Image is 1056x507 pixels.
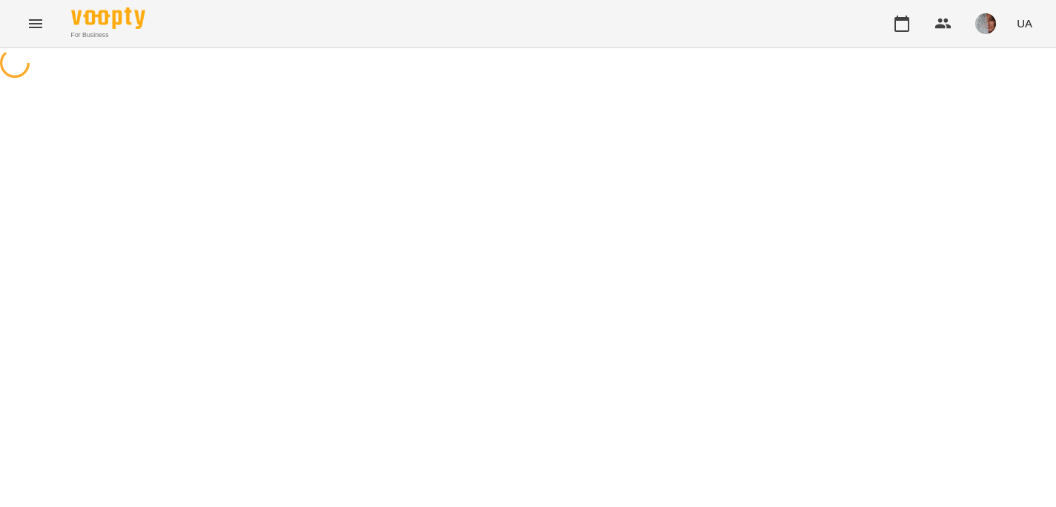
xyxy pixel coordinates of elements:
img: Voopty Logo [71,7,145,29]
span: UA [1017,16,1032,31]
img: 00e56ec9b043b19adf0666da6a3b5eb7.jpeg [975,13,996,34]
button: UA [1011,10,1038,37]
span: For Business [71,30,145,40]
button: Menu [18,6,53,42]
